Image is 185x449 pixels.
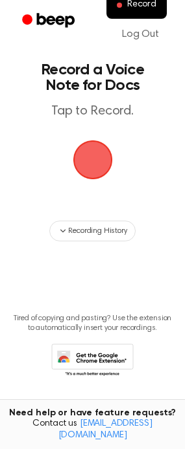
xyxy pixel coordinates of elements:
[68,225,127,237] span: Recording History
[58,419,153,440] a: [EMAIL_ADDRESS][DOMAIN_NAME]
[10,314,175,333] p: Tired of copying and pasting? Use the extension to automatically insert your recordings.
[8,419,177,441] span: Contact us
[13,8,86,34] a: Beep
[23,104,162,120] p: Tap to Record.
[73,140,112,179] img: Beep Logo
[23,62,162,93] h1: Record a Voice Note for Docs
[109,19,172,50] a: Log Out
[49,221,135,241] button: Recording History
